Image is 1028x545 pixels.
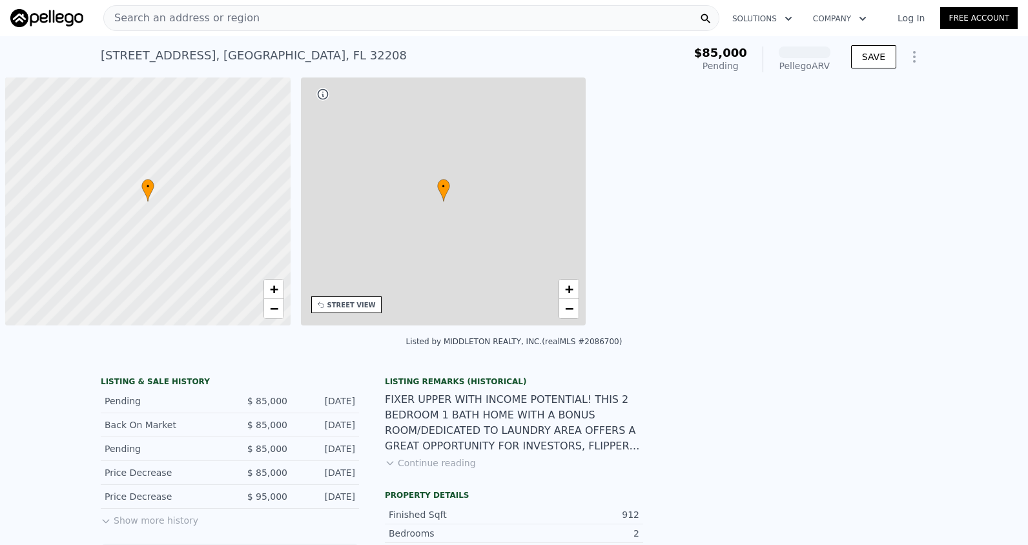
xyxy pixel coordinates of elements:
[851,45,896,68] button: SAVE
[385,392,643,454] div: FIXER UPPER WITH INCOME POTENTIAL! THIS 2 BEDROOM 1 BATH HOME WITH A BONUS ROOM/DEDICATED TO LAUN...
[105,490,220,503] div: Price Decrease
[389,527,514,540] div: Bedrooms
[101,376,359,389] div: LISTING & SALE HISTORY
[406,337,622,346] div: Listed by MIDDLETON REALTY, INC. (realMLS #2086700)
[247,468,287,478] span: $ 85,000
[269,300,278,316] span: −
[559,280,579,299] a: Zoom in
[264,280,283,299] a: Zoom in
[565,300,573,316] span: −
[141,179,154,201] div: •
[389,508,514,521] div: Finished Sqft
[437,179,450,201] div: •
[298,442,355,455] div: [DATE]
[269,281,278,297] span: +
[514,527,639,540] div: 2
[901,44,927,70] button: Show Options
[298,418,355,431] div: [DATE]
[105,418,220,431] div: Back On Market
[298,466,355,479] div: [DATE]
[101,46,407,65] div: [STREET_ADDRESS] , [GEOGRAPHIC_DATA] , FL 32208
[565,281,573,297] span: +
[104,10,260,26] span: Search an address or region
[247,420,287,430] span: $ 85,000
[141,181,154,192] span: •
[385,490,643,500] div: Property details
[385,457,476,469] button: Continue reading
[105,395,220,407] div: Pending
[327,300,376,310] div: STREET VIEW
[882,12,940,25] a: Log In
[298,490,355,503] div: [DATE]
[694,46,747,59] span: $85,000
[559,299,579,318] a: Zoom out
[803,7,877,30] button: Company
[779,59,830,72] div: Pellego ARV
[247,396,287,406] span: $ 85,000
[10,9,83,27] img: Pellego
[105,466,220,479] div: Price Decrease
[247,491,287,502] span: $ 95,000
[264,299,283,318] a: Zoom out
[514,508,639,521] div: 912
[298,395,355,407] div: [DATE]
[105,442,220,455] div: Pending
[101,509,198,527] button: Show more history
[722,7,803,30] button: Solutions
[385,376,643,387] div: Listing Remarks (Historical)
[940,7,1018,29] a: Free Account
[437,181,450,192] span: •
[694,59,747,72] div: Pending
[247,444,287,454] span: $ 85,000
